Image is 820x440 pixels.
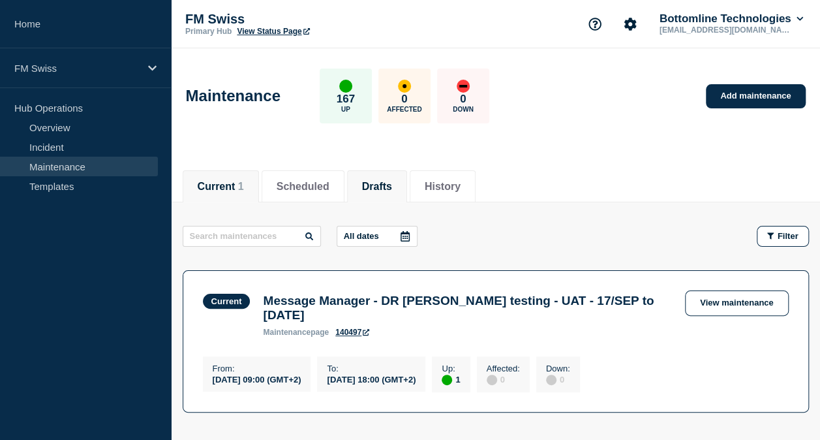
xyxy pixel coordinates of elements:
[237,27,309,36] a: View Status Page
[183,226,321,247] input: Search maintenances
[341,106,350,113] p: Up
[185,27,232,36] p: Primary Hub
[263,328,311,337] span: maintenance
[442,373,460,385] div: 1
[387,106,421,113] p: Affected
[581,10,609,38] button: Support
[398,80,411,93] div: affected
[14,63,140,74] p: FM Swiss
[453,106,474,113] p: Down
[487,373,520,385] div: 0
[657,25,793,35] p: [EMAIL_ADDRESS][DOMAIN_NAME]
[401,93,407,106] p: 0
[335,328,369,337] a: 140497
[213,373,301,385] div: [DATE] 09:00 (GMT+2)
[706,84,805,108] a: Add maintenance
[238,181,244,192] span: 1
[263,328,329,337] p: page
[425,181,461,193] button: History
[546,375,556,385] div: disabled
[442,375,452,385] div: up
[362,181,392,193] button: Drafts
[657,12,806,25] button: Bottomline Technologies
[685,291,788,316] a: View maintenance
[213,364,301,373] p: From :
[186,87,281,105] h1: Maintenance
[327,373,416,385] div: [DATE] 18:00 (GMT+2)
[185,12,446,27] p: FM Swiss
[616,10,644,38] button: Account settings
[263,294,672,322] h3: Message Manager - DR [PERSON_NAME] testing - UAT - 17/SEP to [DATE]
[757,226,809,247] button: Filter
[327,364,416,373] p: To :
[778,231,798,241] span: Filter
[487,375,497,385] div: disabled
[457,80,470,93] div: down
[198,181,244,193] button: Current 1
[546,364,570,373] p: Down :
[337,226,418,247] button: All dates
[460,93,466,106] p: 0
[442,364,460,373] p: Up :
[546,373,570,385] div: 0
[344,231,379,241] p: All dates
[487,364,520,373] p: Affected :
[277,181,329,193] button: Scheduled
[339,80,352,93] div: up
[337,93,355,106] p: 167
[211,296,242,306] div: Current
